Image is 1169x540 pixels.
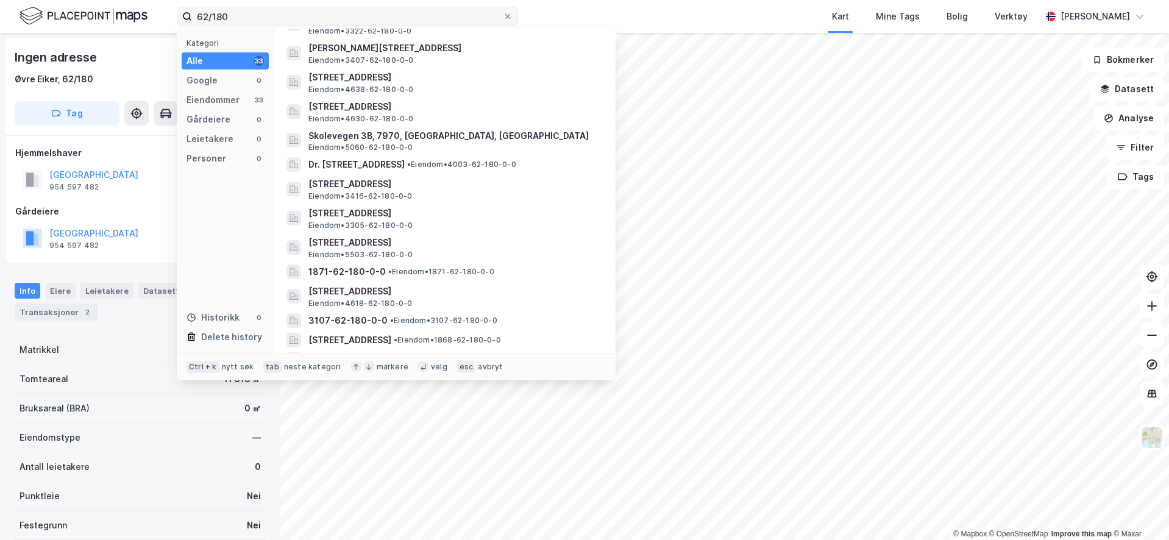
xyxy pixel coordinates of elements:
[15,304,98,321] div: Transaksjoner
[187,93,240,107] div: Eiendommer
[254,76,264,85] div: 0
[390,316,497,325] span: Eiendom • 3107-62-180-0-0
[20,372,68,386] div: Tomteareal
[407,160,411,169] span: •
[308,41,601,55] span: [PERSON_NAME][STREET_ADDRESS]
[20,489,60,503] div: Punktleie
[254,56,264,66] div: 33
[201,330,262,344] div: Delete history
[431,362,447,372] div: velg
[49,182,99,192] div: 954 597 482
[947,9,968,24] div: Bolig
[187,132,233,146] div: Leietakere
[308,99,601,114] span: [STREET_ADDRESS]
[308,206,601,221] span: [STREET_ADDRESS]
[308,235,601,250] span: [STREET_ADDRESS]
[192,7,503,26] input: Søk på adresse, matrikkel, gårdeiere, leietakere eller personer
[20,343,59,357] div: Matrikkel
[254,95,264,105] div: 33
[284,362,341,372] div: neste kategori
[832,9,849,24] div: Kart
[247,489,261,503] div: Nei
[254,154,264,163] div: 0
[80,283,133,299] div: Leietakere
[407,160,516,169] span: Eiendom • 4003-62-180-0-0
[394,335,501,345] span: Eiendom • 1868-62-180-0-0
[308,26,412,36] span: Eiendom • 3322-62-180-0-0
[1108,481,1169,540] div: Kontrollprogram for chat
[308,313,388,328] span: 3107-62-180-0-0
[263,361,282,373] div: tab
[1051,530,1112,538] a: Improve this map
[20,518,67,533] div: Festegrunn
[15,72,93,87] div: Øvre Eiker, 62/180
[255,460,261,474] div: 0
[308,221,413,230] span: Eiendom • 3305-62-180-0-0
[1093,106,1164,130] button: Analyse
[15,146,265,160] div: Hjemmelshaver
[388,267,392,276] span: •
[187,310,240,325] div: Historikk
[377,362,408,372] div: markere
[1090,77,1164,101] button: Datasett
[308,333,391,347] span: [STREET_ADDRESS]
[308,85,414,94] span: Eiendom • 4638-62-180-0-0
[953,530,987,538] a: Mapbox
[20,401,90,416] div: Bruksareal (BRA)
[308,250,413,260] span: Eiendom • 5503-62-180-0-0
[1107,165,1164,189] button: Tags
[222,362,254,372] div: nytt søk
[187,54,203,68] div: Alle
[390,316,394,325] span: •
[187,151,226,166] div: Personer
[247,518,261,533] div: Nei
[308,55,414,65] span: Eiendom • 3407-62-180-0-0
[15,204,265,219] div: Gårdeiere
[244,401,261,416] div: 0 ㎡
[989,530,1048,538] a: OpenStreetMap
[15,283,40,299] div: Info
[20,5,147,27] img: logo.f888ab2527a4732fd821a326f86c7f29.svg
[308,70,601,85] span: [STREET_ADDRESS]
[394,335,397,344] span: •
[308,265,386,279] span: 1871-62-180-0-0
[1106,135,1164,160] button: Filter
[254,313,264,322] div: 0
[457,361,476,373] div: esc
[187,73,218,88] div: Google
[187,38,269,48] div: Kategori
[308,157,405,172] span: Dr. [STREET_ADDRESS]
[388,267,494,277] span: Eiendom • 1871-62-180-0-0
[308,284,601,299] span: [STREET_ADDRESS]
[81,306,93,318] div: 2
[308,191,413,201] span: Eiendom • 3416-62-180-0-0
[254,115,264,124] div: 0
[1082,48,1164,72] button: Bokmerker
[308,299,413,308] span: Eiendom • 4618-62-180-0-0
[15,48,99,67] div: Ingen adresse
[45,283,76,299] div: Eiere
[478,362,503,372] div: avbryt
[1061,9,1130,24] div: [PERSON_NAME]
[876,9,920,24] div: Mine Tags
[1108,481,1169,540] iframe: Chat Widget
[308,177,601,191] span: [STREET_ADDRESS]
[187,361,219,373] div: Ctrl + k
[995,9,1028,24] div: Verktøy
[308,129,601,143] span: Skolevegen 3B, 7970, [GEOGRAPHIC_DATA], [GEOGRAPHIC_DATA]
[20,430,80,445] div: Eiendomstype
[15,101,119,126] button: Tag
[49,241,99,250] div: 954 597 482
[252,430,261,445] div: —
[308,143,413,152] span: Eiendom • 5060-62-180-0-0
[1140,426,1164,449] img: Z
[20,460,90,474] div: Antall leietakere
[138,283,184,299] div: Datasett
[308,114,414,124] span: Eiendom • 4630-62-180-0-0
[254,134,264,144] div: 0
[187,112,230,127] div: Gårdeiere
